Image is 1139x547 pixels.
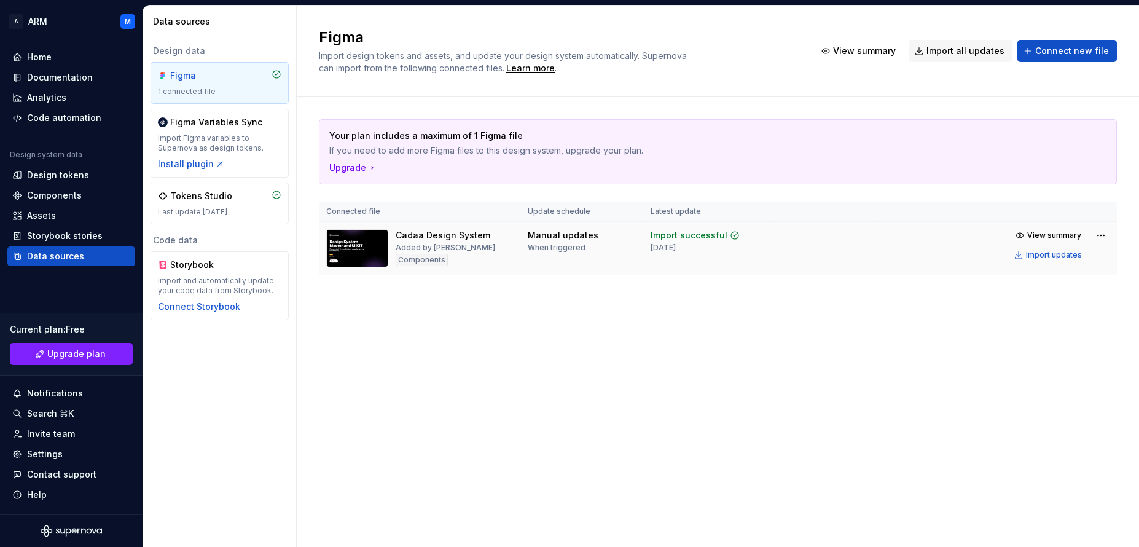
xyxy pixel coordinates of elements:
[170,116,262,128] div: Figma Variables Sync
[1026,250,1082,260] div: Import updates
[651,229,727,242] div: Import successful
[27,210,56,222] div: Assets
[10,343,133,365] button: Upgrade plan
[27,92,66,104] div: Analytics
[7,424,135,444] a: Invite team
[7,444,135,464] a: Settings
[158,87,281,96] div: 1 connected file
[9,14,23,29] div: A
[27,428,75,440] div: Invite team
[7,108,135,128] a: Code automation
[28,15,47,28] div: ARM
[151,234,289,246] div: Code data
[7,206,135,226] a: Assets
[27,71,93,84] div: Documentation
[651,243,676,253] div: [DATE]
[319,202,520,222] th: Connected file
[926,45,1004,57] span: Import all updates
[909,40,1012,62] button: Import all updates
[27,407,74,420] div: Search ⌘K
[643,202,771,222] th: Latest update
[833,45,896,57] span: View summary
[7,465,135,484] button: Contact support
[170,259,229,271] div: Storybook
[27,250,84,262] div: Data sources
[151,109,289,178] a: Figma Variables SyncImport Figma variables to Supernova as design tokens.Install plugin
[7,88,135,108] a: Analytics
[158,133,281,153] div: Import Figma variables to Supernova as design tokens.
[27,189,82,202] div: Components
[10,323,133,336] div: Current plan : Free
[396,229,490,242] div: Cadaa Design System
[319,50,689,73] span: Import design tokens and assets, and update your design system automatically. Supernova can impor...
[329,130,1020,142] p: Your plan includes a maximum of 1 Figma file
[528,243,585,253] div: When triggered
[1035,45,1109,57] span: Connect new file
[329,144,1020,157] p: If you need to add more Figma files to this design system, upgrade your plan.
[151,62,289,104] a: Figma1 connected file
[1017,40,1117,62] button: Connect new file
[815,40,904,62] button: View summary
[7,485,135,505] button: Help
[27,468,96,481] div: Contact support
[125,17,131,26] div: M
[7,384,135,403] button: Notifications
[1011,246,1087,264] button: Import updates
[151,251,289,320] a: StorybookImport and automatically update your code data from Storybook.Connect Storybook
[329,162,377,174] button: Upgrade
[27,489,47,501] div: Help
[7,165,135,185] a: Design tokens
[2,8,140,34] button: AARMM
[7,226,135,246] a: Storybook stories
[27,448,63,460] div: Settings
[27,230,103,242] div: Storybook stories
[47,348,106,360] span: Upgrade plan
[170,190,232,202] div: Tokens Studio
[396,254,448,266] div: Components
[528,229,598,242] div: Manual updates
[7,68,135,87] a: Documentation
[7,186,135,205] a: Components
[10,150,82,160] div: Design system data
[27,51,52,63] div: Home
[41,525,102,537] svg: Supernova Logo
[7,404,135,423] button: Search ⌘K
[158,276,281,296] div: Import and automatically update your code data from Storybook.
[506,62,555,74] a: Learn more
[27,169,89,181] div: Design tokens
[158,301,240,313] button: Connect Storybook
[7,246,135,266] a: Data sources
[396,243,495,253] div: Added by [PERSON_NAME]
[170,69,229,82] div: Figma
[1027,230,1081,240] span: View summary
[520,202,643,222] th: Update schedule
[27,112,101,124] div: Code automation
[7,47,135,67] a: Home
[153,15,291,28] div: Data sources
[151,45,289,57] div: Design data
[504,64,557,73] span: .
[1011,227,1087,244] button: View summary
[158,158,225,170] button: Install plugin
[319,28,800,47] h2: Figma
[151,183,289,224] a: Tokens StudioLast update [DATE]
[158,207,281,217] div: Last update [DATE]
[27,387,83,399] div: Notifications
